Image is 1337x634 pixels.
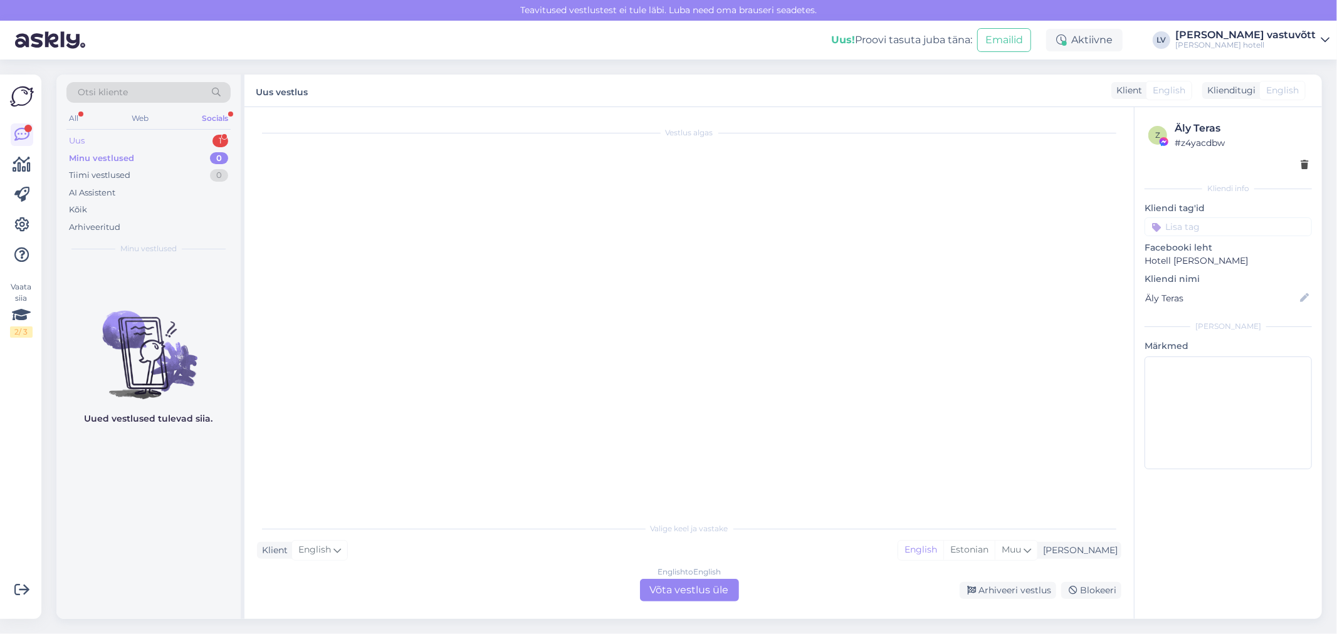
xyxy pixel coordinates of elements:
div: Valige keel ja vastake [257,523,1121,534]
div: Aktiivne [1046,29,1123,51]
div: Klient [1111,84,1142,97]
div: Klienditugi [1202,84,1256,97]
span: Minu vestlused [120,243,177,254]
div: English [898,541,943,559]
span: English [1266,84,1299,97]
div: Võta vestlus üle [640,579,739,601]
div: Blokeeri [1061,582,1121,599]
div: Tiimi vestlused [69,169,130,182]
div: Socials [199,110,231,127]
button: Emailid [977,28,1031,52]
div: LV [1153,31,1170,49]
input: Lisa nimi [1145,291,1298,305]
div: Arhiveeri vestlus [960,582,1056,599]
div: All [66,110,81,127]
div: [PERSON_NAME] hotell [1175,40,1316,50]
div: 0 [210,169,228,182]
div: 2 / 3 [10,326,33,338]
div: Klient [257,544,288,557]
label: Uus vestlus [256,82,308,99]
img: Askly Logo [10,85,34,108]
input: Lisa tag [1145,217,1312,236]
p: Märkmed [1145,340,1312,353]
p: Uued vestlused tulevad siia. [85,412,213,425]
div: Kliendi info [1145,183,1312,194]
span: English [298,543,331,557]
div: Äly Teras [1175,121,1308,136]
div: 1 [212,135,228,147]
p: Facebooki leht [1145,241,1312,254]
b: Uus! [831,34,855,46]
p: Kliendi tag'id [1145,202,1312,215]
div: Vaata siia [10,281,33,338]
div: [PERSON_NAME] [1038,544,1118,557]
span: Otsi kliente [78,86,128,99]
div: Minu vestlused [69,152,134,165]
div: Uus [69,135,85,147]
div: Arhiveeritud [69,221,120,234]
div: AI Assistent [69,187,115,199]
p: Kliendi nimi [1145,273,1312,286]
div: [PERSON_NAME] [1145,321,1312,332]
span: z [1155,130,1160,140]
div: Kõik [69,204,87,216]
div: Vestlus algas [257,127,1121,138]
div: English to English [658,566,721,578]
img: No chats [56,288,241,401]
a: [PERSON_NAME] vastuvõtt[PERSON_NAME] hotell [1175,30,1329,50]
div: 0 [210,152,228,165]
div: Web [129,110,151,127]
span: Muu [1002,544,1021,555]
span: English [1153,84,1185,97]
p: Hotell [PERSON_NAME] [1145,254,1312,268]
div: # z4yacdbw [1175,136,1308,150]
div: Estonian [943,541,995,559]
div: Proovi tasuta juba täna: [831,33,972,48]
div: [PERSON_NAME] vastuvõtt [1175,30,1316,40]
